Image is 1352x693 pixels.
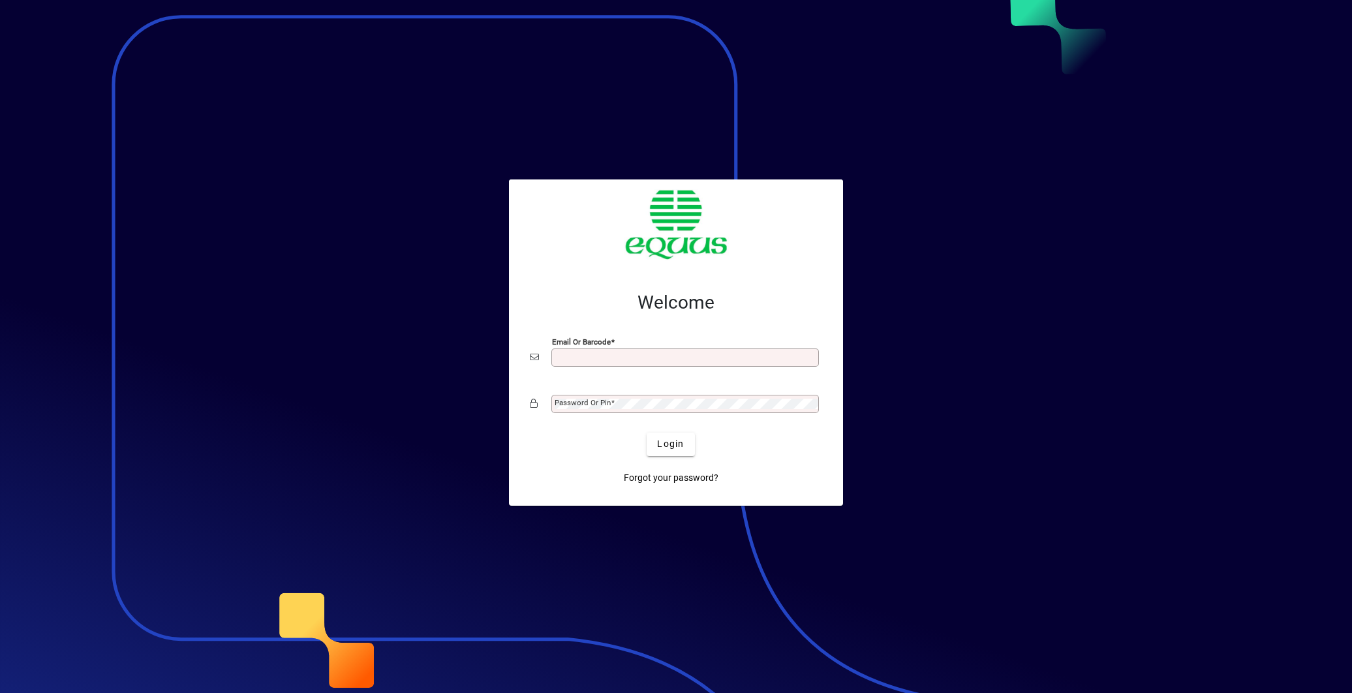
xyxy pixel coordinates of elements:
[647,433,694,456] button: Login
[657,437,684,451] span: Login
[530,292,822,314] h2: Welcome
[552,337,611,346] mat-label: Email or Barcode
[624,471,718,485] span: Forgot your password?
[619,467,724,490] a: Forgot your password?
[555,398,611,407] mat-label: Password or Pin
